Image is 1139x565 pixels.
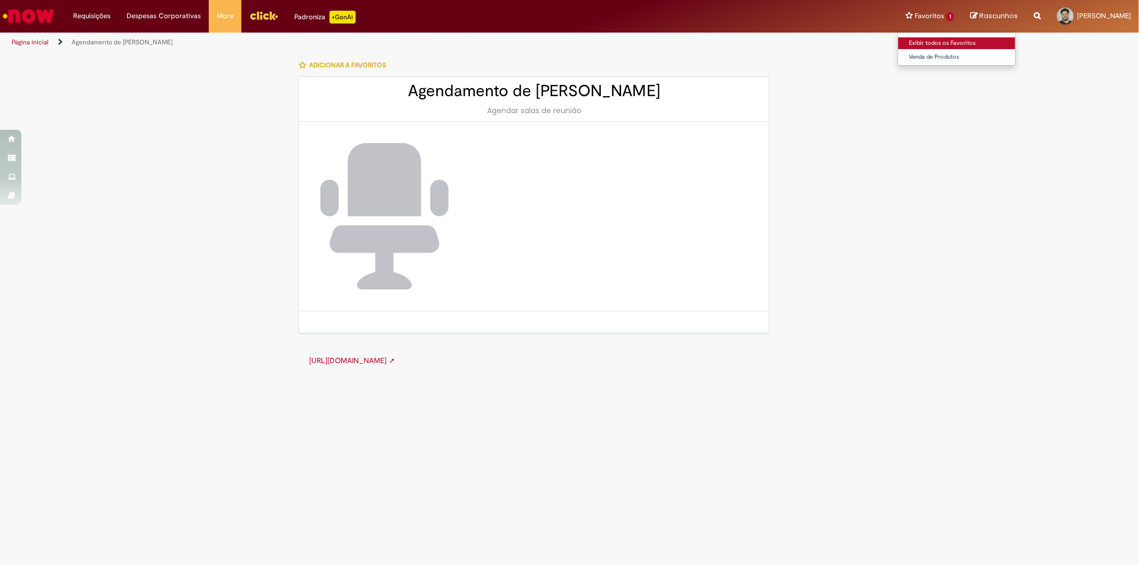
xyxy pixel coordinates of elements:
h2: Agendamento de [PERSON_NAME] [310,82,758,100]
img: Agendamento de Salas [320,143,449,289]
a: Agendamento de [PERSON_NAME] [72,38,172,46]
div: Padroniza [294,11,356,23]
span: Rascunhos [979,11,1018,21]
ul: Favoritos [898,32,1016,66]
a: Exibir todos os Favoritos [898,37,1016,49]
span: More [217,11,233,21]
span: Adicionar a Favoritos [309,61,386,69]
ul: Trilhas de página [8,33,751,52]
button: Adicionar a Favoritos [299,54,392,76]
span: Requisições [73,11,111,21]
span: Favoritos [915,11,944,21]
a: Página inicial [12,38,49,46]
img: click_logo_yellow_360x200.png [249,7,278,23]
a: Venda de Produtos [898,51,1016,63]
span: Despesas Corporativas [127,11,201,21]
span: 1 [946,12,954,21]
img: ServiceNow [1,5,56,27]
span: [PERSON_NAME] [1077,11,1131,20]
p: +GenAi [329,11,356,23]
a: [URL][DOMAIN_NAME] ➚ [309,356,395,365]
a: Rascunhos [970,11,1018,21]
div: Agendar salas de reunião [310,105,758,116]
